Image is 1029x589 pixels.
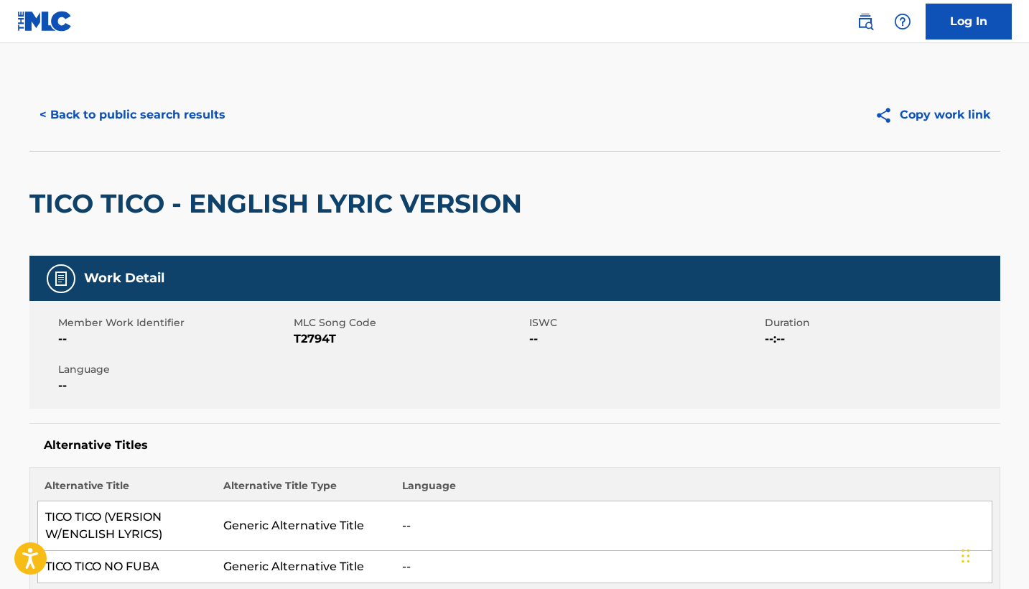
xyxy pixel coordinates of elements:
a: Log In [926,4,1012,40]
span: -- [529,330,761,348]
img: help [894,13,911,30]
span: Member Work Identifier [58,315,290,330]
button: Copy work link [865,97,1000,133]
h5: Work Detail [84,270,164,287]
span: T2794T [294,330,526,348]
span: -- [58,330,290,348]
td: -- [395,551,992,583]
td: TICO TICO (VERSION W/ENGLISH LYRICS) [37,501,216,551]
img: search [857,13,874,30]
h2: TICO TICO - ENGLISH LYRIC VERSION [29,187,529,220]
span: -- [58,377,290,394]
a: Public Search [851,7,880,36]
span: Language [58,362,290,377]
span: MLC Song Code [294,315,526,330]
span: --:-- [765,330,997,348]
span: ISWC [529,315,761,330]
span: Duration [765,315,997,330]
th: Language [395,478,992,501]
td: TICO TICO NO FUBA [37,551,216,583]
img: Work Detail [52,270,70,287]
td: -- [395,501,992,551]
div: Drag [962,534,970,578]
img: Copy work link [875,106,900,124]
td: Generic Alternative Title [216,551,395,583]
img: MLC Logo [17,11,73,32]
th: Alternative Title Type [216,478,395,501]
th: Alternative Title [37,478,216,501]
div: Help [888,7,917,36]
h5: Alternative Titles [44,438,986,453]
iframe: Chat Widget [957,520,1029,589]
td: Generic Alternative Title [216,501,395,551]
button: < Back to public search results [29,97,236,133]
